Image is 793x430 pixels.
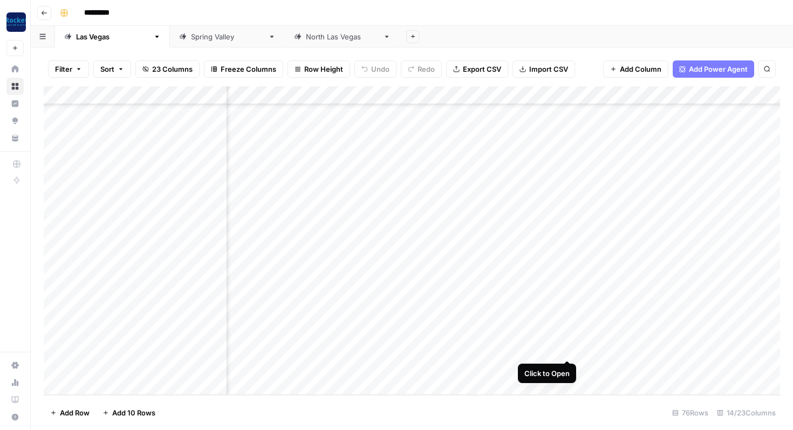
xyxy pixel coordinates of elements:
div: [GEOGRAPHIC_DATA] [191,31,264,42]
a: Browse [6,78,24,95]
div: 76 Rows [668,404,713,421]
a: Learning Hub [6,391,24,408]
button: Workspace: Rocket Pilots [6,9,24,36]
div: [GEOGRAPHIC_DATA] [306,31,379,42]
span: 23 Columns [152,64,193,74]
a: Usage [6,374,24,391]
div: [GEOGRAPHIC_DATA] [76,31,149,42]
button: Add Column [603,60,668,78]
span: Undo [371,64,389,74]
button: Freeze Columns [204,60,283,78]
span: Export CSV [463,64,501,74]
span: Freeze Columns [221,64,276,74]
a: Settings [6,357,24,374]
button: Export CSV [446,60,508,78]
button: Sort [93,60,131,78]
button: Import CSV [512,60,575,78]
button: Filter [48,60,89,78]
button: Add Power Agent [673,60,754,78]
span: Add Column [620,64,661,74]
button: 23 Columns [135,60,200,78]
button: Redo [401,60,442,78]
a: Insights [6,95,24,112]
span: Add Row [60,407,90,418]
a: [GEOGRAPHIC_DATA] [285,26,400,47]
div: 14/23 Columns [713,404,780,421]
button: Add Row [44,404,96,421]
a: [GEOGRAPHIC_DATA] [170,26,285,47]
a: Your Data [6,129,24,147]
button: Add 10 Rows [96,404,162,421]
button: Undo [354,60,396,78]
span: Row Height [304,64,343,74]
button: Row Height [288,60,350,78]
img: Rocket Pilots Logo [6,12,26,32]
span: Redo [418,64,435,74]
span: Add 10 Rows [112,407,155,418]
span: Import CSV [529,64,568,74]
div: Click to Open [524,368,570,379]
span: Add Power Agent [689,64,748,74]
a: Home [6,60,24,78]
button: Help + Support [6,408,24,426]
a: [GEOGRAPHIC_DATA] [55,26,170,47]
span: Filter [55,64,72,74]
a: Opportunities [6,112,24,129]
span: Sort [100,64,114,74]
